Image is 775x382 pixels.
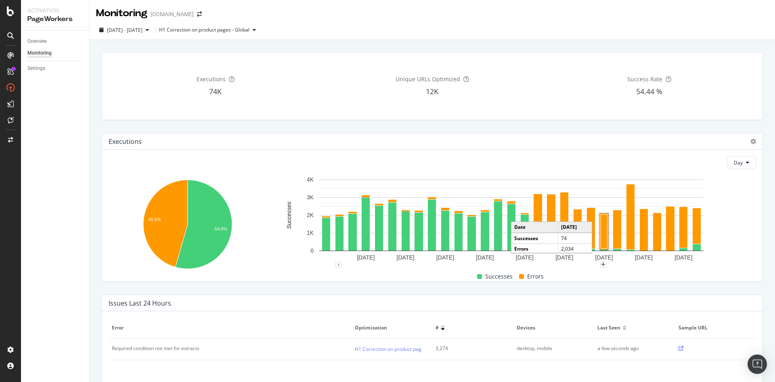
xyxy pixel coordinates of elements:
[27,49,52,57] div: Monitoring
[307,230,314,236] text: 1K
[286,202,292,229] text: Successes
[27,15,83,24] div: PageWorkers
[485,272,513,281] span: Successes
[112,324,346,331] span: Error
[727,156,756,169] button: Day
[600,262,607,268] div: plus
[627,75,662,83] span: Success Rate
[96,6,147,20] div: Monitoring
[517,345,584,352] div: desktop, mobile
[426,87,438,96] span: 12K
[734,159,743,166] span: Day
[436,324,439,331] span: #
[595,254,613,261] text: [DATE]
[517,324,589,331] span: Devices
[310,248,314,254] text: 0
[307,194,314,201] text: 3K
[636,87,662,96] span: 54.44 %
[27,37,47,46] div: Overview
[27,37,84,46] a: Overview
[109,137,142,146] div: Executions
[27,64,84,73] a: Settings
[516,254,534,261] text: [DATE]
[151,10,194,18] div: [DOMAIN_NAME]
[555,254,573,261] text: [DATE]
[107,27,142,34] span: [DATE] - [DATE]
[109,175,266,275] svg: A chart.
[197,75,226,83] span: Executions
[597,324,620,331] span: Last seen
[109,299,171,307] div: Issues Last 24 Hours
[748,355,767,374] div: Open Intercom Messenger
[96,23,152,36] button: [DATE] - [DATE]
[396,75,460,83] span: Unique URLs Optimized
[357,254,375,261] text: [DATE]
[355,345,445,353] a: H1 Correction on product pages - Global
[27,64,45,73] div: Settings
[271,175,752,265] svg: A chart.
[307,177,314,183] text: 4K
[27,49,84,57] a: Monitoring
[27,6,83,15] div: Activation
[436,345,503,352] div: 3,274
[335,262,342,268] div: 1
[635,254,653,261] text: [DATE]
[197,11,202,17] div: arrow-right-arrow-left
[159,27,249,32] div: H1 Correction on product pages - Global
[436,254,454,261] text: [DATE]
[159,23,259,36] button: H1 Correction on product pages - Global
[597,345,664,352] div: a few seconds ago
[397,254,415,261] text: [DATE]
[112,345,199,352] div: Required condition not met for extracts
[674,254,692,261] text: [DATE]
[527,272,544,281] span: Errors
[209,87,222,96] span: 74K
[679,324,751,331] span: Sample URL
[355,324,427,331] span: Optimization
[307,212,314,219] text: 2K
[148,217,161,222] text: 45.6%
[215,227,227,232] text: 54.4%
[476,254,494,261] text: [DATE]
